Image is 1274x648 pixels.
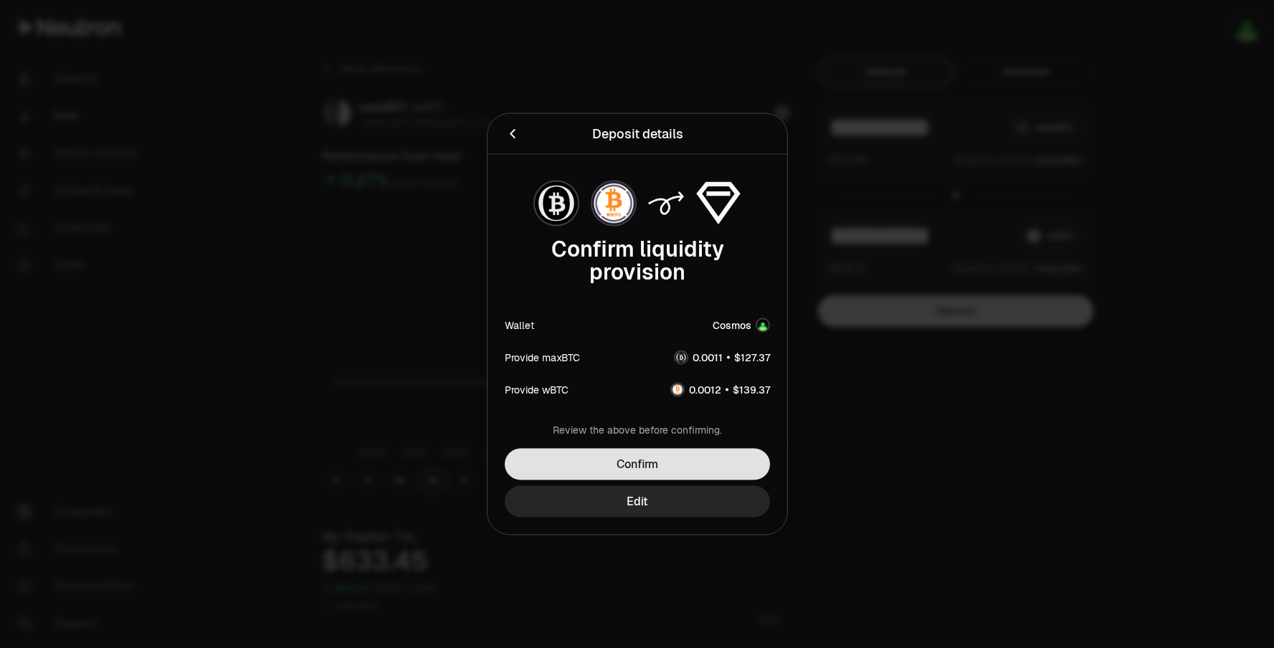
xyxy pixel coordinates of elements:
button: Confirm [505,449,770,480]
div: Provide maxBTC [505,350,580,364]
div: Deposit details [591,124,683,144]
button: Back [505,124,520,144]
button: CosmosAccount Image [713,318,770,333]
div: Cosmos [713,318,751,333]
img: maxBTC Logo [675,351,687,363]
div: Review the above before confirming. [505,423,770,437]
img: wBTC Logo [672,383,683,395]
div: Provide wBTC [505,382,569,396]
div: Confirm liquidity provision [505,238,770,284]
img: Account Image [757,320,769,331]
img: wBTC Logo [592,182,635,225]
img: maxBTC Logo [535,182,578,225]
div: Wallet [505,318,534,333]
button: Edit [505,486,770,518]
